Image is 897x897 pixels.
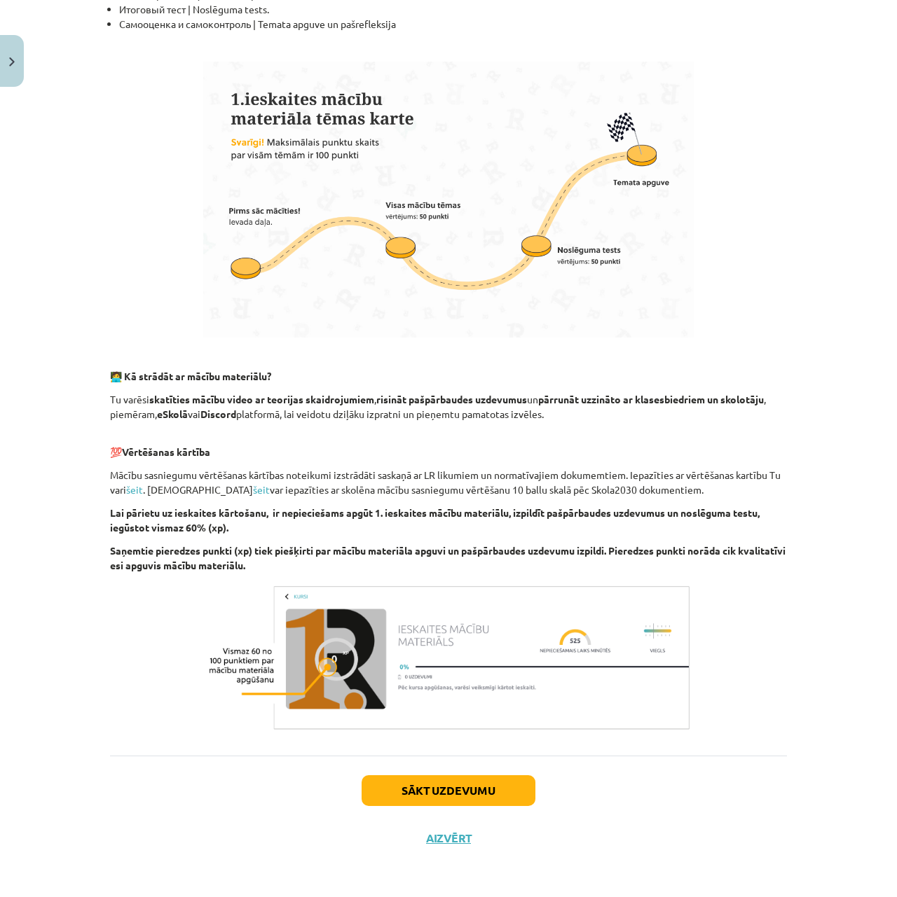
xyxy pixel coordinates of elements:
p: Tu varēsi , un , piemēram, vai platformā, lai veidotu dziļāku izpratni un pieņemtu pamatotas izvē... [110,392,787,422]
button: Aizvērt [422,831,475,845]
strong: skatīties mācību video ar teorijas skaidrojumiem [149,393,374,405]
a: šeit [126,483,143,496]
p: 💯 [110,430,787,459]
b: Lai pārietu uz ieskaites kārtošanu, ir nepieciešams apgūt 1. ieskaites mācību materiālu, izpildīt... [110,506,760,534]
li: Итоговый тест | Noslēguma tests. [119,2,787,17]
strong: pārrunāt uzzināto ar klasesbiedriem un skolotāju [538,393,764,405]
p: Mācību sasniegumu vērtēšanas kārtības noteikumi izstrādāti saskaņā ar LR likumiem un normatīvajie... [110,468,787,497]
b: Saņemtie pieredzes punkti (xp) tiek piešķirti par mācību materiāla apguvi un pašpārbaudes uzdevum... [110,544,786,571]
img: icon-close-lesson-0947bae3869378f0d4975bcd49f059093ad1ed9edebbc8119c70593378902aed.svg [9,57,15,67]
strong: eSkolā [157,408,188,420]
strong: 🧑‍💻 Kā strādāt ar mācību materiālu? [110,370,271,382]
li: Самооценка и самоконтроль | Temata apguve un pašrefleksija [119,17,787,32]
strong: Discord [200,408,236,420]
a: šeit [253,483,270,496]
button: Sākt uzdevumu [362,775,535,806]
b: Vērtēšanas kārtība [122,445,210,458]
strong: risināt pašpārbaudes uzdevumus [376,393,527,405]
